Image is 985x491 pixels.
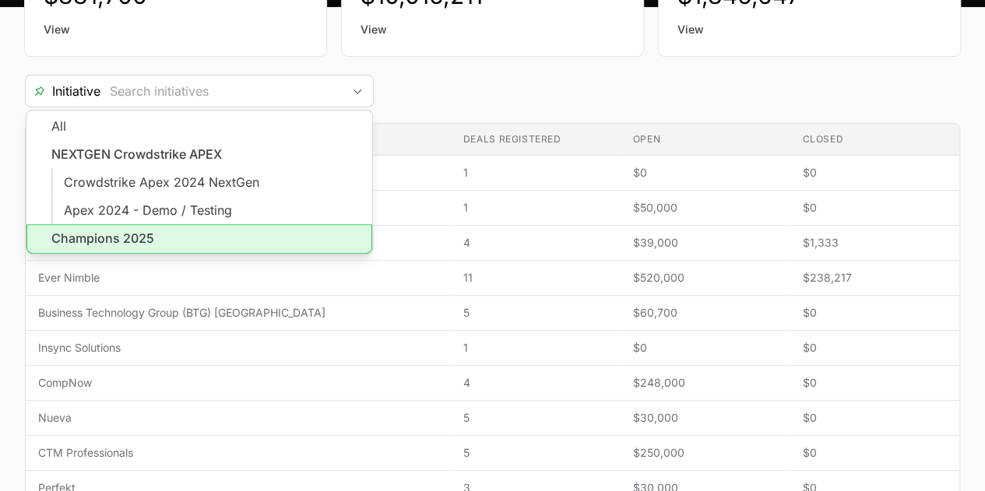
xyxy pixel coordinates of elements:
[802,200,947,216] span: $0
[463,235,608,251] span: 4
[802,270,947,286] span: $238,217
[38,410,438,426] span: Nueva
[26,82,100,100] span: Initiative
[632,200,777,216] span: $50,000
[802,235,947,251] span: $1,333
[632,410,777,426] span: $30,000
[632,165,777,181] span: $0
[677,22,941,37] a: View
[100,75,342,107] input: Search initiatives
[802,375,947,391] span: $0
[463,375,608,391] span: 4
[632,305,777,321] span: $60,700
[38,375,438,391] span: CompNow
[802,445,947,461] span: $0
[38,340,438,356] span: Insync Solutions
[632,235,777,251] span: $39,000
[620,124,790,156] th: Open
[463,410,608,426] span: 5
[38,305,438,321] span: Business Technology Group (BTG) [GEOGRAPHIC_DATA]
[463,200,608,216] span: 1
[342,75,373,107] div: Close
[463,445,608,461] span: 5
[361,22,624,37] a: View
[632,270,777,286] span: $520,000
[463,305,608,321] span: 5
[802,165,947,181] span: $0
[802,305,947,321] span: $0
[463,165,608,181] span: 1
[632,445,777,461] span: $250,000
[44,22,308,37] a: View
[38,445,438,461] span: CTM Professionals
[802,340,947,356] span: $0
[38,270,438,286] span: Ever Nimble
[632,375,777,391] span: $248,000
[632,340,777,356] span: $0
[463,270,608,286] span: 11
[463,340,608,356] span: 1
[451,124,621,156] th: Deals registered
[790,124,959,156] th: Closed
[802,410,947,426] span: $0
